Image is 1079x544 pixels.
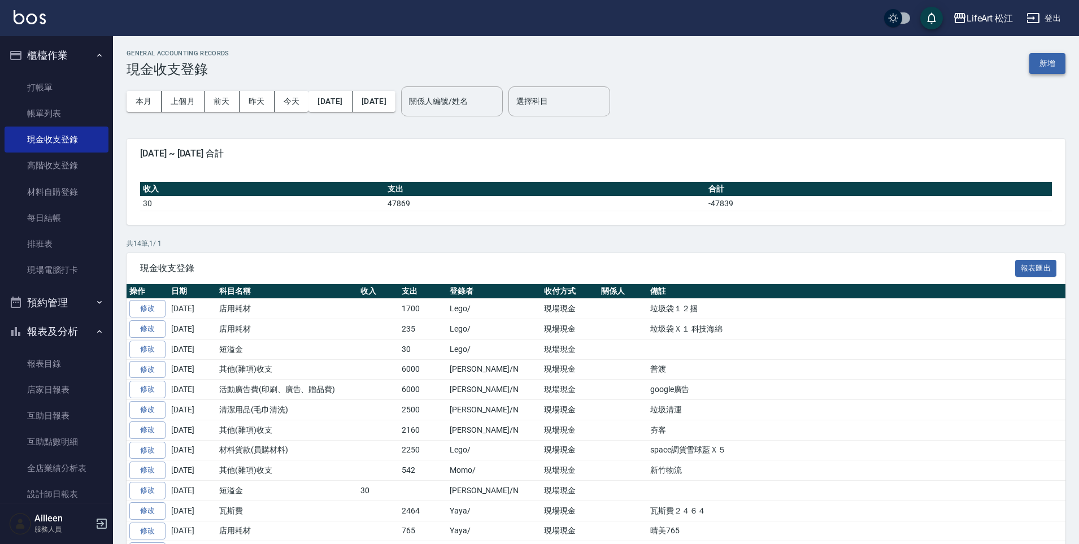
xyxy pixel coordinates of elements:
[168,501,216,521] td: [DATE]
[399,299,447,319] td: 1700
[127,284,168,299] th: 操作
[168,299,216,319] td: [DATE]
[216,284,358,299] th: 科目名稱
[129,462,166,479] a: 修改
[34,524,92,534] p: 服務人員
[447,339,541,359] td: Lego/
[541,440,598,460] td: 現場現金
[647,460,1065,481] td: 新竹物流
[447,400,541,420] td: [PERSON_NAME]/N
[647,380,1065,400] td: google廣告
[447,481,541,501] td: [PERSON_NAME]/N
[1029,58,1065,68] a: 新增
[168,380,216,400] td: [DATE]
[447,501,541,521] td: Yaya/
[127,50,229,57] h2: GENERAL ACCOUNTING RECORDS
[399,339,447,359] td: 30
[5,455,108,481] a: 全店業績分析表
[647,440,1065,460] td: space調貨雪球藍Ｘ５
[1029,53,1065,74] button: 新增
[647,359,1065,380] td: 普渡
[949,7,1018,30] button: LifeArt 松江
[399,420,447,440] td: 2160
[399,501,447,521] td: 2464
[1015,262,1057,273] a: 報表匯出
[706,196,1052,211] td: -47839
[129,401,166,419] a: 修改
[34,513,92,524] h5: Ailleen
[541,420,598,440] td: 現場現金
[127,91,162,112] button: 本月
[162,91,205,112] button: 上個月
[216,319,358,340] td: 店用耗材
[647,284,1065,299] th: 備註
[129,442,166,459] a: 修改
[541,481,598,501] td: 現場現金
[399,400,447,420] td: 2500
[275,91,309,112] button: 今天
[216,359,358,380] td: 其他(雜項)收支
[647,420,1065,440] td: 夯客
[240,91,275,112] button: 昨天
[216,440,358,460] td: 材料貨款(員購材料)
[5,75,108,101] a: 打帳單
[5,205,108,231] a: 每日結帳
[5,317,108,346] button: 報表及分析
[541,460,598,481] td: 現場現金
[168,319,216,340] td: [DATE]
[447,284,541,299] th: 登錄者
[216,339,358,359] td: 短溢金
[216,400,358,420] td: 清潔用品(毛巾清洗)
[127,238,1065,249] p: 共 14 筆, 1 / 1
[647,400,1065,420] td: 垃圾清運
[1022,8,1065,29] button: 登出
[129,300,166,317] a: 修改
[358,284,399,299] th: 收入
[5,127,108,153] a: 現金收支登錄
[920,7,943,29] button: save
[967,11,1013,25] div: LifeArt 松江
[140,196,385,211] td: 30
[5,153,108,179] a: 高階收支登錄
[168,284,216,299] th: 日期
[541,319,598,340] td: 現場現金
[399,521,447,541] td: 765
[129,502,166,520] a: 修改
[216,501,358,521] td: 瓦斯費
[358,481,399,501] td: 30
[399,359,447,380] td: 6000
[647,521,1065,541] td: 晴美765
[399,380,447,400] td: 6000
[168,339,216,359] td: [DATE]
[447,319,541,340] td: Lego/
[168,521,216,541] td: [DATE]
[598,284,647,299] th: 關係人
[647,501,1065,521] td: 瓦斯費２４６４
[168,481,216,501] td: [DATE]
[5,101,108,127] a: 帳單列表
[399,460,447,481] td: 542
[399,440,447,460] td: 2250
[541,284,598,299] th: 收付方式
[216,481,358,501] td: 短溢金
[541,521,598,541] td: 現場現金
[5,403,108,429] a: 互助日報表
[541,400,598,420] td: 現場現金
[216,299,358,319] td: 店用耗材
[168,440,216,460] td: [DATE]
[706,182,1052,197] th: 合計
[127,62,229,77] h3: 現金收支登錄
[129,523,166,540] a: 修改
[447,380,541,400] td: [PERSON_NAME]/N
[216,380,358,400] td: 活動廣告費(印刷、廣告、贈品費)
[308,91,352,112] button: [DATE]
[5,429,108,455] a: 互助點數明細
[541,380,598,400] td: 現場現金
[447,460,541,481] td: Momo/
[447,359,541,380] td: [PERSON_NAME]/N
[1015,260,1057,277] button: 報表匯出
[216,521,358,541] td: 店用耗材
[385,196,706,211] td: 47869
[447,521,541,541] td: Yaya/
[129,421,166,439] a: 修改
